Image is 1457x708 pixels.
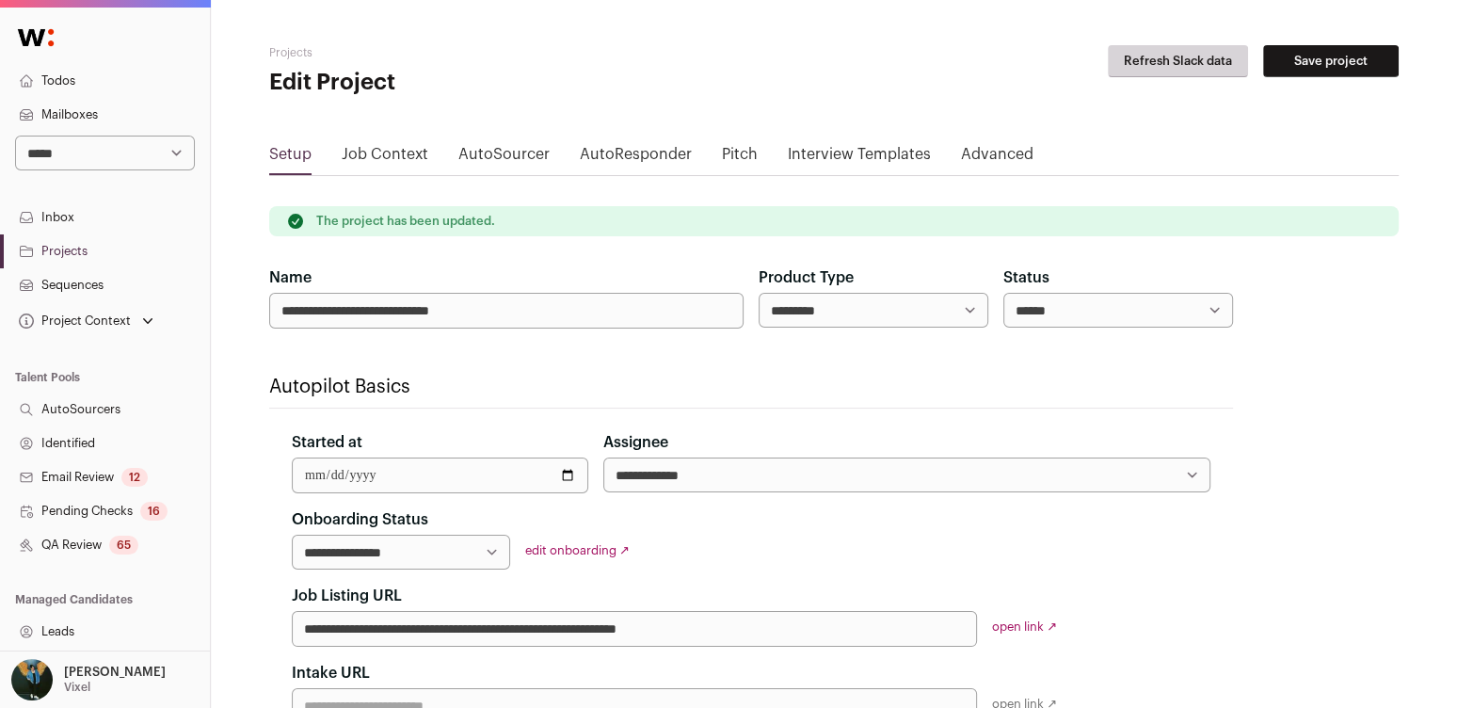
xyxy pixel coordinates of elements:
[342,143,428,173] a: Job Context
[8,659,169,700] button: Open dropdown
[15,314,131,329] div: Project Context
[788,143,931,173] a: Interview Templates
[8,19,64,56] img: Wellfound
[292,508,428,531] label: Onboarding Status
[11,659,53,700] img: 12031951-medium_jpg
[722,143,758,173] a: Pitch
[961,143,1033,173] a: Advanced
[15,308,157,334] button: Open dropdown
[64,680,90,695] p: Vixel
[316,214,495,229] p: The project has been updated.
[525,544,630,556] a: edit onboarding ↗
[269,68,646,98] h1: Edit Project
[759,266,854,289] label: Product Type
[269,45,646,60] h2: Projects
[109,536,138,555] div: 65
[292,662,370,684] label: Intake URL
[603,431,668,454] label: Assignee
[1003,266,1049,289] label: Status
[458,143,550,173] a: AutoSourcer
[269,374,1233,400] h2: Autopilot Basics
[1263,45,1399,77] button: Save project
[292,585,402,607] label: Job Listing URL
[580,143,692,173] a: AutoResponder
[269,143,312,173] a: Setup
[269,266,312,289] label: Name
[292,431,362,454] label: Started at
[64,665,166,680] p: [PERSON_NAME]
[121,468,148,487] div: 12
[1108,45,1248,77] button: Refresh Slack data
[992,620,1057,633] a: open link ↗
[140,502,168,521] div: 16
